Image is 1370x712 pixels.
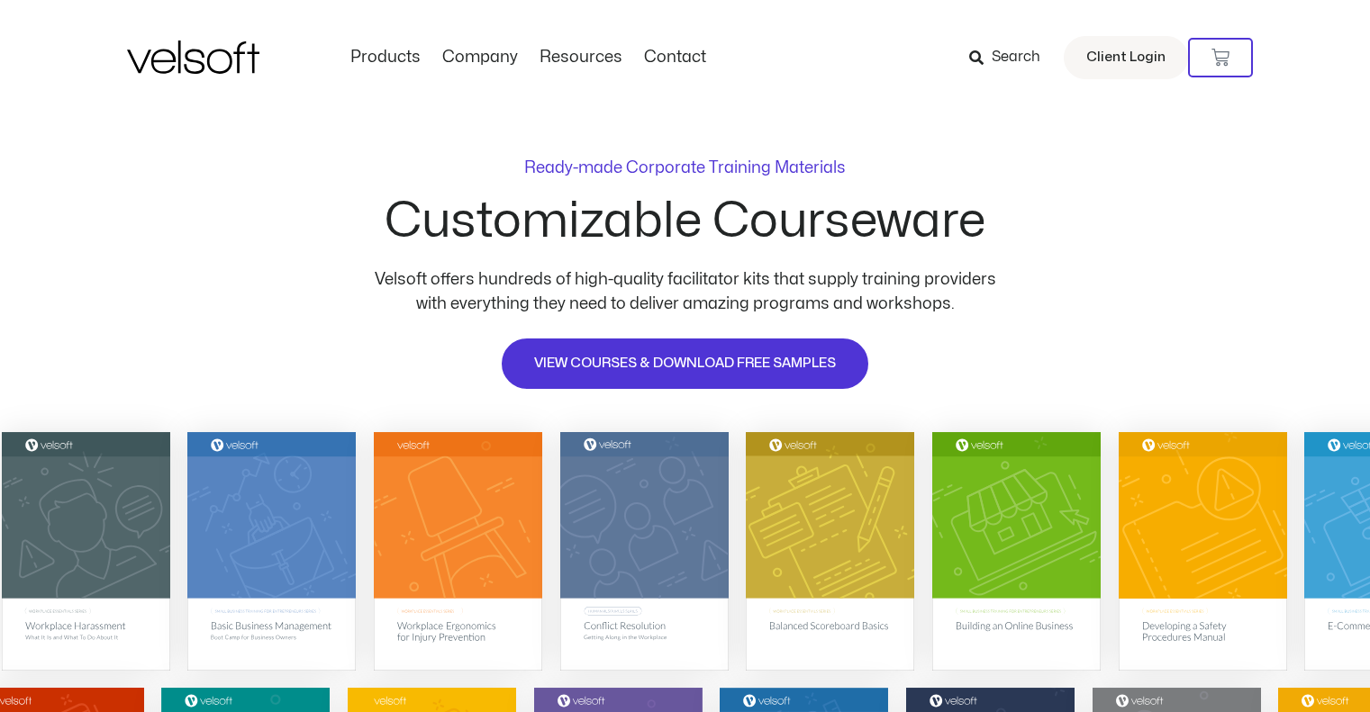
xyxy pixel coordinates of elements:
[127,41,259,74] img: Velsoft Training Materials
[633,48,717,68] a: ContactMenu Toggle
[969,42,1053,73] a: Search
[385,197,985,246] h2: Customizable Courseware
[529,48,633,68] a: ResourcesMenu Toggle
[340,48,717,68] nav: Menu
[992,46,1040,69] span: Search
[361,267,1010,316] p: Velsoft offers hundreds of high-quality facilitator kits that supply training providers with ever...
[340,48,431,68] a: ProductsMenu Toggle
[534,353,836,374] span: VIEW COURSES & DOWNLOAD FREE SAMPLES
[431,48,529,68] a: CompanyMenu Toggle
[1086,46,1166,69] span: Client Login
[500,337,870,391] a: VIEW COURSES & DOWNLOAD FREE SAMPLES
[524,160,846,176] p: Ready-made Corporate Training Materials
[1064,36,1188,79] a: Client Login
